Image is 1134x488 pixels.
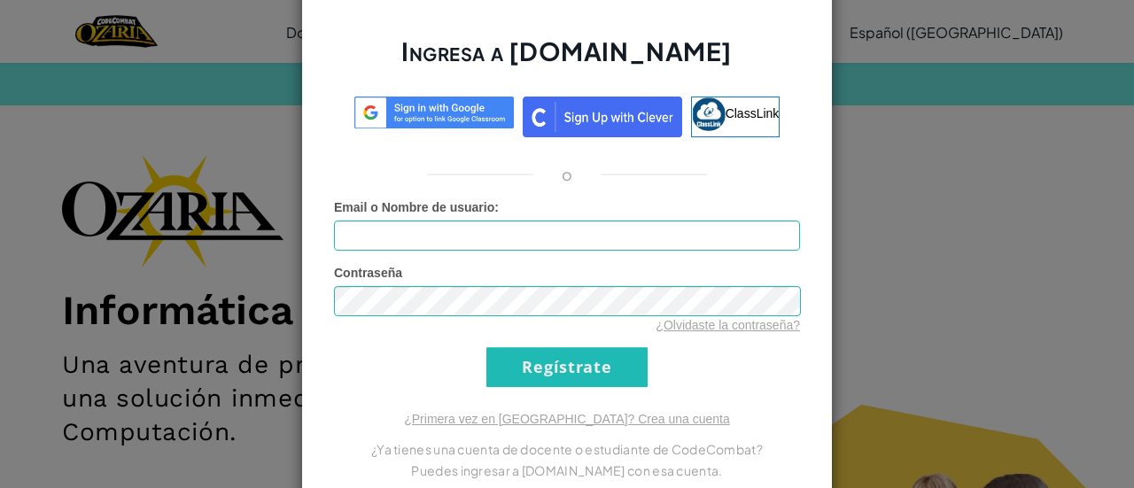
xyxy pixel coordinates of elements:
span: Contraseña [334,266,402,280]
img: log-in-google-sso.svg [354,97,514,129]
img: classlink-logo-small.png [692,97,726,131]
h2: Ingresa a [DOMAIN_NAME] [334,35,800,86]
a: ¿Olvidaste la contraseña? [656,318,800,332]
a: ¿Primera vez en [GEOGRAPHIC_DATA]? Crea una cuenta [404,412,730,426]
p: o [562,164,572,185]
input: Regístrate [486,347,648,387]
span: Email o Nombre de usuario [334,200,494,214]
img: clever_sso_button@2x.png [523,97,682,137]
label: : [334,198,499,216]
span: ClassLink [726,105,780,120]
p: Puedes ingresar a [DOMAIN_NAME] con esa cuenta. [334,460,800,481]
p: ¿Ya tienes una cuenta de docente o estudiante de CodeCombat? [334,438,800,460]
